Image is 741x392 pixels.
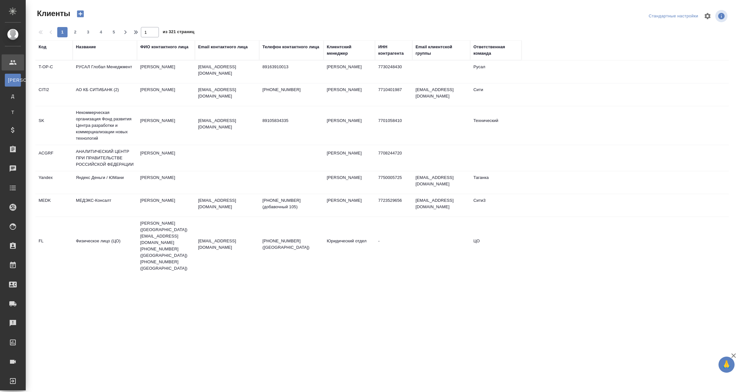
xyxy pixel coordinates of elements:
[96,27,106,37] button: 4
[470,61,522,83] td: Русал
[109,29,119,35] span: 5
[262,238,320,251] p: [PHONE_NUMBER] ([GEOGRAPHIC_DATA])
[96,29,106,35] span: 4
[470,194,522,217] td: Сити3
[262,64,320,70] p: 89163910013
[470,83,522,106] td: Сити
[412,83,470,106] td: [EMAIL_ADDRESS][DOMAIN_NAME]
[35,235,73,257] td: FL
[137,217,195,275] td: [PERSON_NAME] ([GEOGRAPHIC_DATA]) [EMAIL_ADDRESS][DOMAIN_NAME] [PHONE_NUMBER] ([GEOGRAPHIC_DATA])...
[35,171,73,194] td: Yandex
[718,357,735,373] button: 🙏
[324,194,375,217] td: [PERSON_NAME]
[198,64,256,77] p: [EMAIL_ADDRESS][DOMAIN_NAME]
[470,114,522,137] td: Технический
[324,147,375,169] td: [PERSON_NAME]
[76,44,96,50] div: Название
[73,106,137,145] td: Некоммерческая организация Фонд развития Центра разработки и коммерциализации новых технологий
[375,114,412,137] td: 7701058410
[109,27,119,37] button: 5
[73,235,137,257] td: Физическое лицо (ЦО)
[35,83,73,106] td: CITI2
[647,11,700,21] div: split button
[324,61,375,83] td: [PERSON_NAME]
[8,77,18,83] span: [PERSON_NAME]
[137,171,195,194] td: [PERSON_NAME]
[5,90,21,103] a: Д
[137,83,195,106] td: [PERSON_NAME]
[137,194,195,217] td: [PERSON_NAME]
[416,44,467,57] div: Email клиентской группы
[412,194,470,217] td: [EMAIL_ADDRESS][DOMAIN_NAME]
[137,114,195,137] td: [PERSON_NAME]
[375,61,412,83] td: 7730248430
[198,87,256,99] p: [EMAIL_ADDRESS][DOMAIN_NAME]
[5,74,21,87] a: [PERSON_NAME]
[262,87,320,93] p: [PHONE_NUMBER]
[73,171,137,194] td: Яндекс Деньги / ЮМани
[375,235,412,257] td: -
[262,197,320,210] p: [PHONE_NUMBER] (добавочный 105)
[375,171,412,194] td: 7750005725
[198,197,256,210] p: [EMAIL_ADDRESS][DOMAIN_NAME]
[73,61,137,83] td: РУСАЛ Глобал Менеджмент
[700,8,715,24] span: Настроить таблицу
[262,44,319,50] div: Телефон контактного лица
[473,44,518,57] div: Ответственная команда
[324,235,375,257] td: Юридический отдел
[73,145,137,171] td: АНАЛИТИЧЕСКИЙ ЦЕНТР ПРИ ПРАВИТЕЛЬСТВЕ РОССИЙСКОЙ ФЕДЕРАЦИИ
[83,27,93,37] button: 3
[39,44,46,50] div: Код
[262,117,320,124] p: 89105834335
[140,44,188,50] div: ФИО контактного лица
[73,8,88,19] button: Создать
[378,44,409,57] div: ИНН контрагента
[35,114,73,137] td: SK
[470,235,522,257] td: ЦО
[5,106,21,119] a: Т
[8,109,18,116] span: Т
[35,147,73,169] td: ACGRF
[73,194,137,217] td: МЕДЭКС-Консалт
[375,147,412,169] td: 7708244720
[83,29,93,35] span: 3
[35,61,73,83] td: T-OP-C
[327,44,372,57] div: Клиентский менеджер
[198,117,256,130] p: [EMAIL_ADDRESS][DOMAIN_NAME]
[412,171,470,194] td: [EMAIL_ADDRESS][DOMAIN_NAME]
[70,27,80,37] button: 2
[324,83,375,106] td: [PERSON_NAME]
[35,8,70,19] span: Клиенты
[198,44,248,50] div: Email контактного лица
[163,28,194,37] span: из 321 страниц
[324,114,375,137] td: [PERSON_NAME]
[35,194,73,217] td: MEDK
[715,10,729,22] span: Посмотреть информацию
[137,147,195,169] td: [PERSON_NAME]
[70,29,80,35] span: 2
[375,194,412,217] td: 7723529656
[198,238,256,251] p: [EMAIL_ADDRESS][DOMAIN_NAME]
[470,171,522,194] td: Таганка
[375,83,412,106] td: 7710401987
[8,93,18,99] span: Д
[137,61,195,83] td: [PERSON_NAME]
[73,83,137,106] td: АО КБ СИТИБАНК (2)
[721,358,732,371] span: 🙏
[324,171,375,194] td: [PERSON_NAME]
